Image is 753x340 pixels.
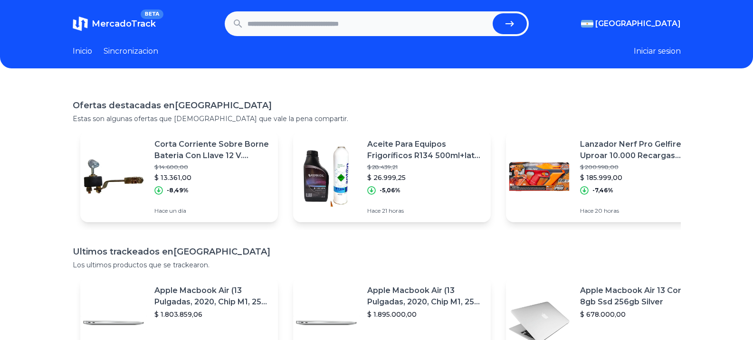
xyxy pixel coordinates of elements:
p: Hace 20 horas [580,207,696,215]
p: $ 185.999,00 [580,173,696,182]
button: Iniciar sesion [634,46,681,57]
a: Featured imageLanzador Nerf Pro Gelfire Uproar 10.000 Recargas F9220hasbro$ 200.998,00$ 185.999,0... [506,131,704,222]
p: $ 28.439,21 [367,163,483,171]
p: -8,49% [167,187,189,194]
button: [GEOGRAPHIC_DATA] [581,18,681,29]
p: Lanzador Nerf Pro Gelfire Uproar 10.000 Recargas F9220hasbro [580,139,696,161]
p: $ 200.998,00 [580,163,696,171]
img: Argentina [581,20,593,28]
img: Featured image [506,143,572,210]
a: Featured imageCorta Corriente Sobre Borne Bateria Con Llave 12 V. [GEOGRAPHIC_DATA]$ 14.600,00$ 1... [80,131,278,222]
p: Aceite Para Equipos Frigoríficos R134 500ml+lata R134 [367,139,483,161]
p: $ 14.600,00 [154,163,270,171]
a: Inicio [73,46,92,57]
a: Sincronizacion [104,46,158,57]
p: Apple Macbook Air 13 Core I5 8gb Ssd 256gb Silver [580,285,696,308]
p: Apple Macbook Air (13 Pulgadas, 2020, Chip M1, 256 Gb De Ssd, 8 Gb De Ram) - Plata [154,285,270,308]
h1: Ofertas destacadas en [GEOGRAPHIC_DATA] [73,99,681,112]
img: MercadoTrack [73,16,88,31]
p: Apple Macbook Air (13 Pulgadas, 2020, Chip M1, 256 Gb De Ssd, 8 Gb De Ram) - Plata [367,285,483,308]
a: MercadoTrackBETA [73,16,156,31]
p: -5,06% [380,187,400,194]
p: Hace 21 horas [367,207,483,215]
p: Corta Corriente Sobre Borne Bateria Con Llave 12 V. [GEOGRAPHIC_DATA] [154,139,270,161]
p: Hace un día [154,207,270,215]
p: $ 1.895.000,00 [367,310,483,319]
img: Featured image [293,143,360,210]
p: $ 1.803.859,06 [154,310,270,319]
p: $ 13.361,00 [154,173,270,182]
img: Featured image [80,143,147,210]
p: -7,46% [592,187,613,194]
a: Featured imageAceite Para Equipos Frigoríficos R134 500ml+lata R134$ 28.439,21$ 26.999,25-5,06%Ha... [293,131,491,222]
span: MercadoTrack [92,19,156,29]
h1: Ultimos trackeados en [GEOGRAPHIC_DATA] [73,245,681,258]
p: Los ultimos productos que se trackearon. [73,260,681,270]
p: $ 678.000,00 [580,310,696,319]
p: $ 26.999,25 [367,173,483,182]
span: [GEOGRAPHIC_DATA] [595,18,681,29]
p: Estas son algunas ofertas que [DEMOGRAPHIC_DATA] que vale la pena compartir. [73,114,681,123]
span: BETA [141,9,163,19]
